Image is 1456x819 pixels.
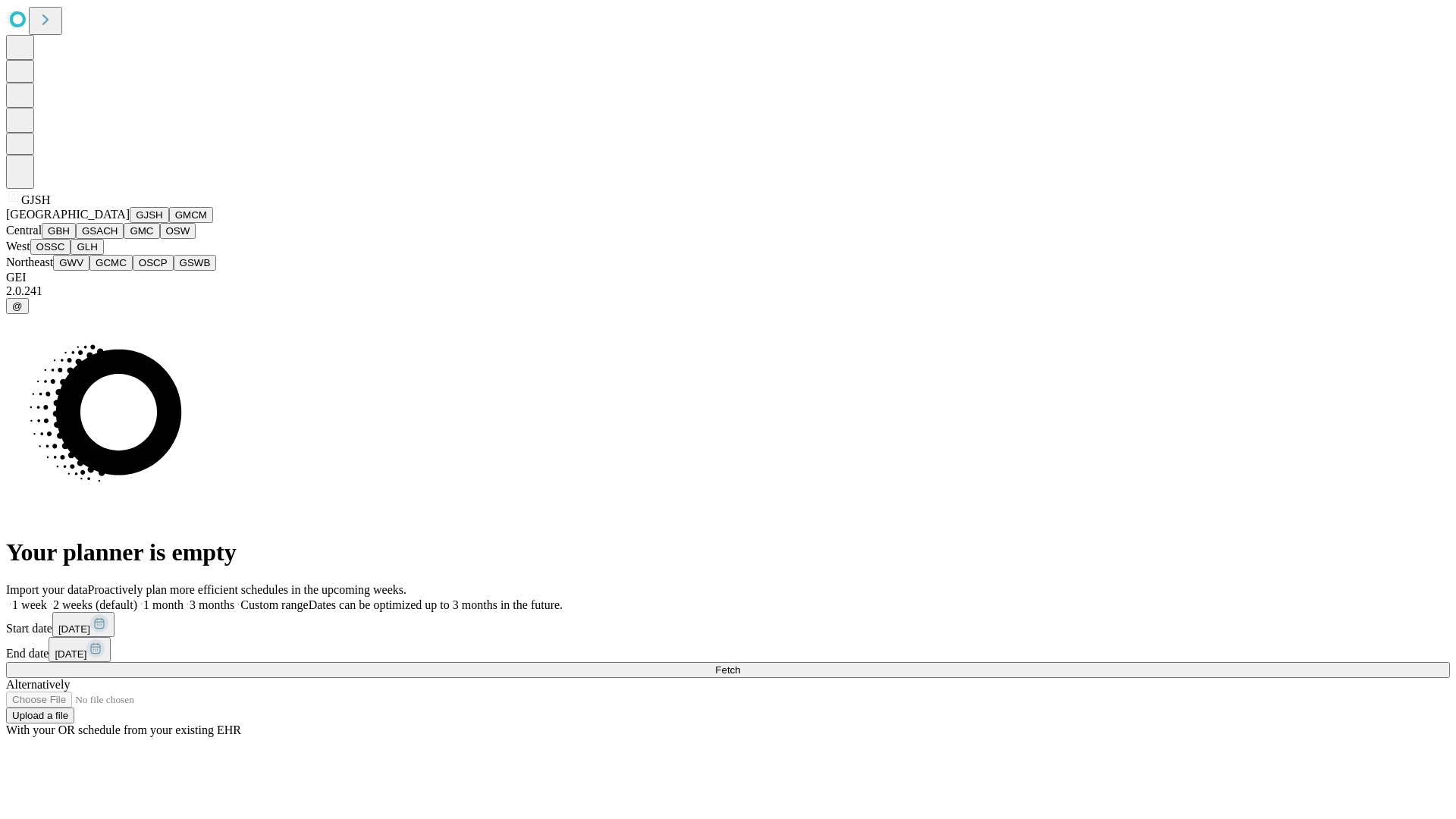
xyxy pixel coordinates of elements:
[58,623,90,635] span: [DATE]
[143,598,184,611] span: 1 month
[55,648,86,660] span: [DATE]
[6,637,1450,662] div: End date
[53,255,89,271] button: GWV
[12,598,47,611] span: 1 week
[49,637,111,662] button: [DATE]
[160,223,196,239] button: OSW
[6,583,88,596] span: Import your data
[6,678,70,691] span: Alternatively
[76,223,124,239] button: GSACH
[6,723,241,736] span: With your OR schedule from your existing EHR
[6,224,42,237] span: Central
[240,598,308,611] span: Custom range
[6,612,1450,637] div: Start date
[6,271,1450,284] div: GEI
[53,598,137,611] span: 2 weeks (default)
[6,298,29,314] button: @
[42,223,76,239] button: GBH
[6,538,1450,566] h1: Your planner is empty
[6,662,1450,678] button: Fetch
[6,256,53,268] span: Northeast
[12,300,23,312] span: @
[30,239,71,255] button: OSSC
[715,664,740,676] span: Fetch
[133,255,174,271] button: OSCP
[124,223,159,239] button: GMC
[174,255,217,271] button: GSWB
[6,208,130,221] span: [GEOGRAPHIC_DATA]
[190,598,234,611] span: 3 months
[309,598,563,611] span: Dates can be optimized up to 3 months in the future.
[88,583,406,596] span: Proactively plan more efficient schedules in the upcoming weeks.
[89,255,133,271] button: GCMC
[130,207,169,223] button: GJSH
[169,207,213,223] button: GMCM
[21,193,50,206] span: GJSH
[71,239,103,255] button: GLH
[52,612,115,637] button: [DATE]
[6,708,74,723] button: Upload a file
[6,240,30,253] span: West
[6,284,1450,298] div: 2.0.241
